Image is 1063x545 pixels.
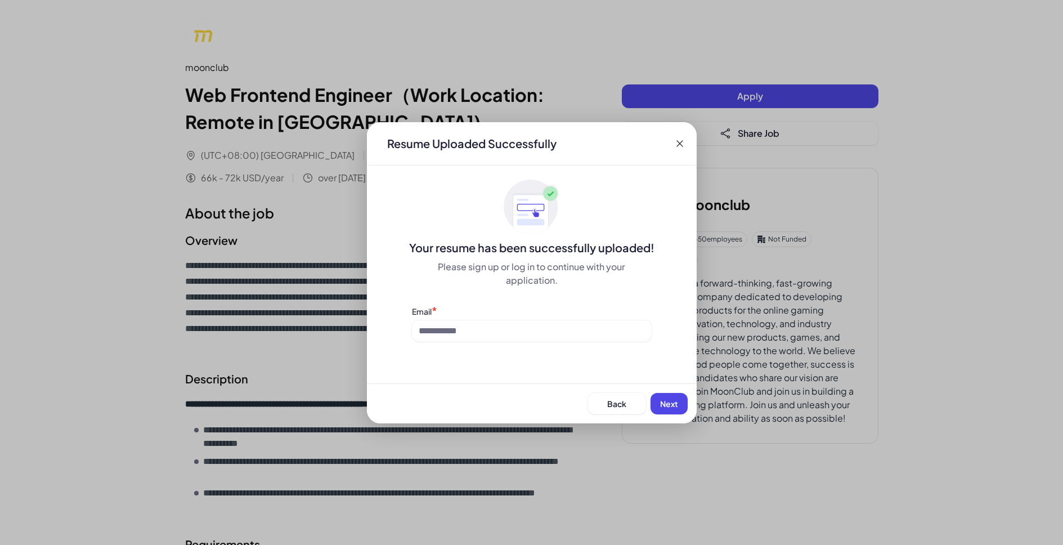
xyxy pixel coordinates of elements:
[504,179,560,235] img: ApplyedMaskGroup3.svg
[412,306,432,316] label: Email
[367,240,697,256] div: Your resume has been successfully uploaded!
[378,136,566,151] div: Resume Uploaded Successfully
[607,399,626,409] span: Back
[412,260,652,287] div: Please sign up or log in to continue with your application.
[651,393,688,414] button: Next
[660,399,678,409] span: Next
[588,393,646,414] button: Back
